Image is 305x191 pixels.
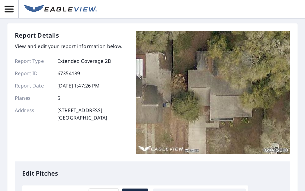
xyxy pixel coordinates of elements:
[15,94,52,102] p: Planes
[136,31,290,154] img: Top image
[57,94,60,102] p: 5
[15,82,52,89] p: Report Date
[15,70,52,77] p: Report ID
[22,169,283,178] p: Edit Pitches
[15,57,52,65] p: Report Type
[57,82,100,89] p: [DATE] 1:47:26 PM
[57,70,80,77] p: 67354189
[57,107,107,121] p: [STREET_ADDRESS] [GEOGRAPHIC_DATA]
[24,5,97,14] img: EV Logo
[57,57,111,65] p: Extended Coverage 2D
[15,31,59,40] p: Report Details
[15,107,52,121] p: Address
[15,43,123,50] p: View and edit your report information below.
